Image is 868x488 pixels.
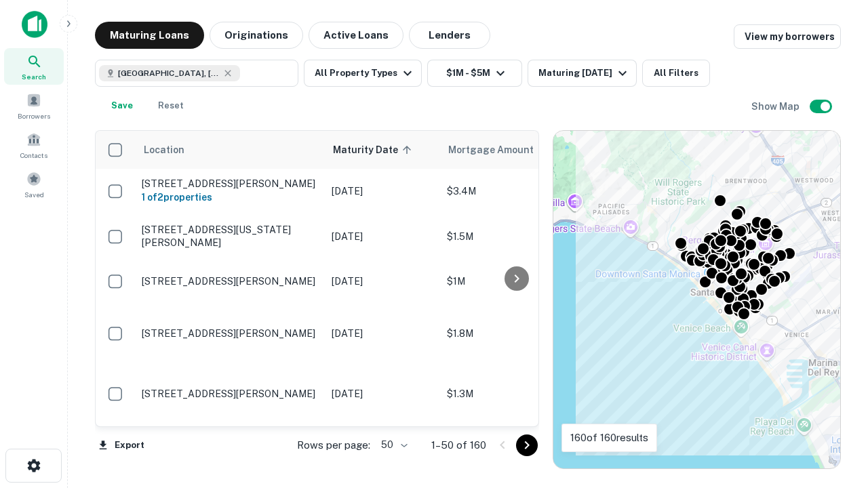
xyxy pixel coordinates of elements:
span: Contacts [20,150,47,161]
p: [STREET_ADDRESS][PERSON_NAME] [142,275,318,287]
p: [STREET_ADDRESS][US_STATE][PERSON_NAME] [142,224,318,248]
button: Maturing Loans [95,22,204,49]
img: capitalize-icon.png [22,11,47,38]
button: Reset [149,92,193,119]
button: Go to next page [516,434,538,456]
span: Borrowers [18,110,50,121]
button: Originations [210,22,303,49]
span: Saved [24,189,44,200]
span: [GEOGRAPHIC_DATA], [GEOGRAPHIC_DATA], [GEOGRAPHIC_DATA] [118,67,220,79]
p: $1.8M [447,326,583,341]
p: [DATE] [332,326,433,341]
p: [DATE] [332,229,433,244]
span: Location [143,142,184,158]
button: Maturing [DATE] [528,60,637,87]
p: Rows per page: [297,437,370,453]
p: [STREET_ADDRESS][PERSON_NAME] [142,327,318,340]
p: 1–50 of 160 [431,437,486,453]
button: Save your search to get updates of matches that match your search criteria. [100,92,144,119]
a: Contacts [4,127,64,163]
p: [STREET_ADDRESS][PERSON_NAME] [142,178,318,190]
p: [DATE] [332,184,433,199]
p: 160 of 160 results [570,430,648,446]
div: 50 [376,435,410,455]
th: Mortgage Amount [440,131,589,169]
button: Export [95,435,148,455]
button: $1M - $5M [427,60,522,87]
p: [STREET_ADDRESS][PERSON_NAME] [142,388,318,400]
a: Borrowers [4,87,64,124]
th: Location [135,131,325,169]
th: Maturity Date [325,131,440,169]
p: $1.3M [447,386,583,401]
a: Saved [4,166,64,203]
span: Search [22,71,46,82]
p: $1.5M [447,229,583,244]
div: Maturing [DATE] [538,65,631,81]
button: All Filters [642,60,710,87]
button: All Property Types [304,60,422,87]
span: Mortgage Amount [448,142,551,158]
div: 0 0 [553,131,840,468]
a: View my borrowers [734,24,841,49]
p: [DATE] [332,274,433,289]
p: [DATE] [332,386,433,401]
iframe: Chat Widget [800,380,868,445]
button: Lenders [409,22,490,49]
p: $3.4M [447,184,583,199]
p: $1M [447,274,583,289]
h6: Show Map [751,99,802,114]
h6: 1 of 2 properties [142,190,318,205]
span: Maturity Date [333,142,416,158]
a: Search [4,48,64,85]
button: Active Loans [309,22,403,49]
